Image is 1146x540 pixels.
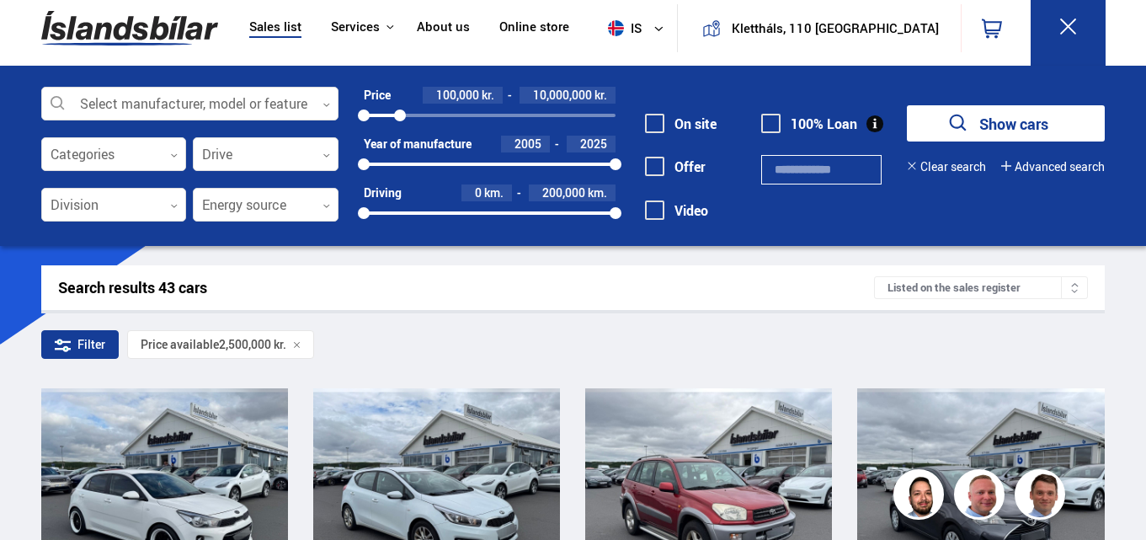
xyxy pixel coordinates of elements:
[499,19,569,37] a: Online store
[601,3,677,53] button: is
[1015,158,1105,174] font: Advanced search
[533,87,592,103] font: 10,000,000
[364,184,402,200] font: Driving
[588,184,607,200] font: km.
[13,7,64,57] button: Open LiveChat chat widget
[484,184,504,200] font: km.
[141,336,219,352] font: Price available
[631,19,642,36] font: is
[979,114,1048,134] font: Show cars
[77,336,105,352] font: Filter
[732,19,939,36] font: Klettháls, 110 [GEOGRAPHIC_DATA]
[674,158,706,176] font: Offer
[1001,160,1105,174] button: Advanced search
[1017,472,1068,522] img: FbJEzSuNWCJXmdc-.webp
[594,87,607,103] font: kr.
[887,280,1021,295] font: Listed on the sales register
[249,19,301,37] a: Sales list
[436,87,479,103] font: 100,000
[417,18,470,35] font: About us
[219,336,286,352] font: 2,500,000 kr.
[728,21,943,35] button: Klettháls, 110 [GEOGRAPHIC_DATA]
[674,115,717,133] font: On site
[674,201,708,220] font: Video
[331,18,380,35] font: Services
[907,105,1105,142] button: Show cars
[608,20,624,36] img: svg+xml;base64,PHN2ZyB4bWxucz0iaHR0cDovL3d3dy53My5vcmcvMjAwMC9zdmciIHdpZHRoPSI1MTIiIGhlaWdodD0iNT...
[41,1,218,56] img: G0Ugv5HjCgRt.svg
[499,18,569,35] font: Online store
[896,472,946,522] img: nhp88E3Fdnt1Opn2.png
[920,158,986,174] font: Clear search
[514,136,541,152] font: 2005
[580,136,607,152] font: 2025
[791,115,857,133] font: 100% Loan
[417,19,470,37] a: About us
[364,136,472,152] font: Year of manufacture
[907,160,986,174] button: Clear search
[331,19,380,35] button: Services
[691,4,946,52] a: Klettháls, 110 [GEOGRAPHIC_DATA]
[542,184,585,200] font: 200,000
[482,87,494,103] font: kr.
[475,184,482,200] font: 0
[58,277,207,297] font: Search results 43 cars
[249,18,301,35] font: Sales list
[957,472,1007,522] img: siFngHWaQ9KaOqBr.png
[364,87,391,103] font: Price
